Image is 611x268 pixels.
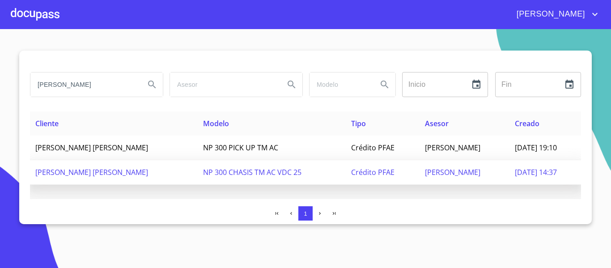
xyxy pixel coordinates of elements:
span: [PERSON_NAME] [425,167,480,177]
button: Search [141,74,163,95]
span: [DATE] 14:37 [515,167,557,177]
span: Creado [515,119,539,128]
span: [PERSON_NAME] [510,7,590,21]
button: 1 [298,206,313,221]
span: Crédito PFAE [351,143,395,153]
span: Asesor [425,119,449,128]
input: search [310,72,370,97]
button: Search [374,74,395,95]
span: Crédito PFAE [351,167,395,177]
button: account of current user [510,7,600,21]
span: 1 [304,210,307,217]
span: [DATE] 19:10 [515,143,557,153]
span: Modelo [203,119,229,128]
input: search [30,72,138,97]
span: Cliente [35,119,59,128]
span: [PERSON_NAME] [PERSON_NAME] [35,143,148,153]
span: NP 300 CHASIS TM AC VDC 25 [203,167,301,177]
button: Search [281,74,302,95]
span: [PERSON_NAME] [425,143,480,153]
span: [PERSON_NAME] [PERSON_NAME] [35,167,148,177]
span: NP 300 PICK UP TM AC [203,143,278,153]
input: search [170,72,277,97]
span: Tipo [351,119,366,128]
